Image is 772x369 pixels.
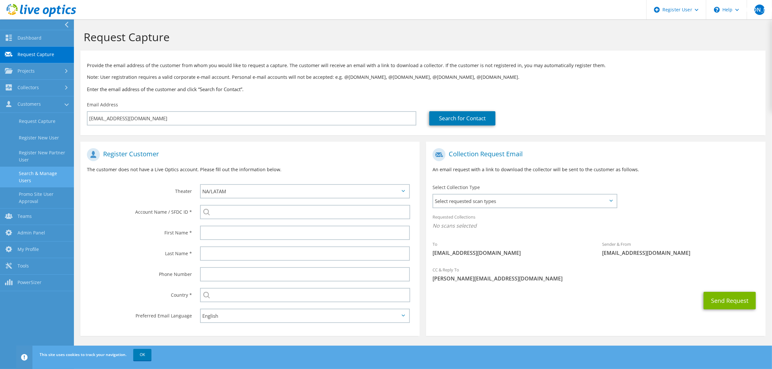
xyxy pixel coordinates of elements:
h1: Request Capture [84,30,759,44]
div: CC & Reply To [426,263,765,285]
label: Email Address [87,101,118,108]
p: The customer does not have a Live Optics account. Please fill out the information below. [87,166,413,173]
span: [PERSON_NAME][EMAIL_ADDRESS][DOMAIN_NAME] [433,275,759,282]
label: Select Collection Type [433,184,480,191]
div: Requested Collections [426,210,765,234]
label: Preferred Email Language [87,309,192,319]
a: Search for Contact [429,111,495,125]
p: An email request with a link to download the collector will be sent to the customer as follows. [433,166,759,173]
a: OK [133,349,151,361]
label: Country * [87,288,192,298]
span: [EMAIL_ADDRESS][DOMAIN_NAME] [602,249,759,256]
div: Sender & From [596,237,766,260]
h3: Enter the email address of the customer and click “Search for Contact”. [87,86,759,93]
h1: Collection Request Email [433,148,755,161]
label: Account Name / SFDC ID * [87,205,192,215]
h1: Register Customer [87,148,410,161]
label: Phone Number [87,267,192,278]
div: To [426,237,596,260]
label: First Name * [87,226,192,236]
span: Select requested scan types [433,195,616,208]
label: Theater [87,184,192,195]
span: No scans selected [433,222,759,229]
span: [EMAIL_ADDRESS][DOMAIN_NAME] [433,249,589,256]
p: Provide the email address of the customer from whom you would like to request a capture. The cust... [87,62,759,69]
span: This site uses cookies to track your navigation. [40,352,126,357]
svg: \n [714,7,720,13]
label: Last Name * [87,246,192,257]
button: Send Request [704,292,756,309]
p: Note: User registration requires a valid corporate e-mail account. Personal e-mail accounts will ... [87,74,759,81]
span: [PERSON_NAME] [754,5,765,15]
